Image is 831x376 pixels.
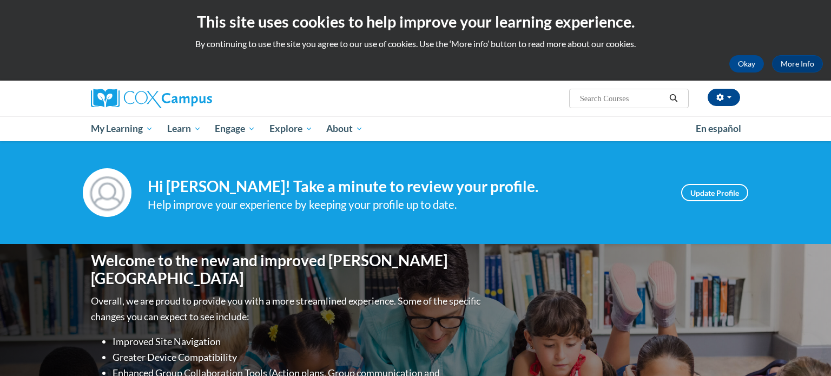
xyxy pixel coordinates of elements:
span: Engage [215,122,255,135]
li: Greater Device Compatibility [113,349,483,365]
input: Search Courses [579,92,665,105]
span: Learn [167,122,201,135]
a: About [320,116,371,141]
img: Cox Campus [91,89,212,108]
span: My Learning [91,122,153,135]
button: Account Settings [708,89,740,106]
a: Explore [262,116,320,141]
span: About [326,122,363,135]
a: My Learning [84,116,160,141]
a: Cox Campus [91,89,296,108]
img: Profile Image [83,168,131,217]
a: En español [689,117,748,140]
h4: Hi [PERSON_NAME]! Take a minute to review your profile. [148,177,665,196]
p: By continuing to use the site you agree to our use of cookies. Use the ‘More info’ button to read... [8,38,823,50]
a: More Info [772,55,823,72]
a: Learn [160,116,208,141]
a: Engage [208,116,262,141]
span: Explore [269,122,313,135]
div: Help improve your experience by keeping your profile up to date. [148,196,665,214]
h2: This site uses cookies to help improve your learning experience. [8,11,823,32]
li: Improved Site Navigation [113,334,483,349]
div: Main menu [75,116,756,141]
a: Update Profile [681,184,748,201]
span: En español [696,123,741,134]
p: Overall, we are proud to provide you with a more streamlined experience. Some of the specific cha... [91,293,483,325]
button: Okay [729,55,764,72]
h1: Welcome to the new and improved [PERSON_NAME][GEOGRAPHIC_DATA] [91,252,483,288]
button: Search [665,92,682,105]
iframe: Button to launch messaging window [788,333,822,367]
